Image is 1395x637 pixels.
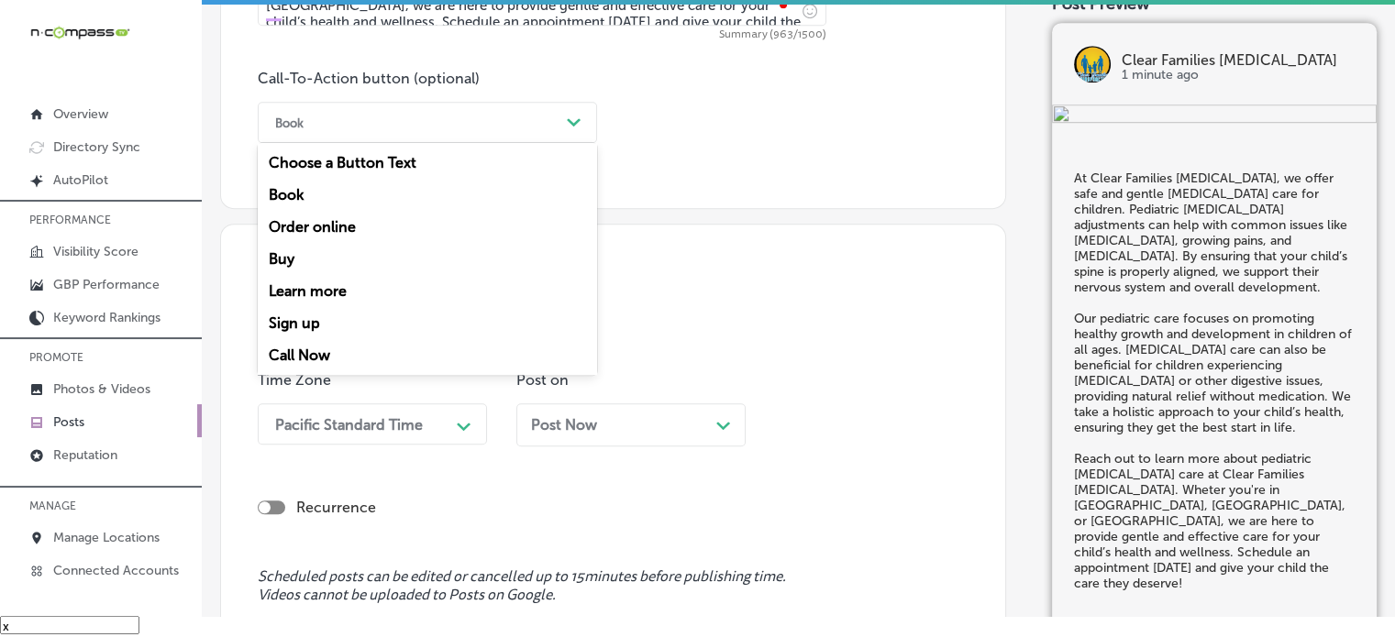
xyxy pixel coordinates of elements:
p: Posts [53,414,84,430]
span: Scheduled posts can be edited or cancelled up to 15 minutes before publishing time. Videos cannot... [258,568,969,603]
div: Learn more [258,275,597,307]
p: GBP Performance [53,277,160,292]
div: Order online [258,211,597,243]
div: Sign up [258,307,597,339]
div: Call Now [258,339,597,371]
p: Connected Accounts [53,563,179,578]
p: 1 minute ago [1122,68,1355,82]
p: Clear Families [MEDICAL_DATA] [1122,53,1355,68]
img: 660ab0bf-5cc7-4cb8-ba1c-48b5ae0f18e60NCTV_CLogo_TV_Black_-500x88.png [29,24,130,41]
img: logo [1074,46,1111,82]
p: Visibility Score [53,244,138,259]
img: bb27efb1-26ba-4121-8f50-78ed2f32d6ab [1052,104,1377,126]
label: Call-To-Action button (optional) [258,70,480,87]
div: Book [275,115,304,129]
span: Post Now [531,416,597,434]
p: Photos & Videos [53,381,150,397]
div: Buy [258,243,597,275]
label: Recurrence [296,499,376,516]
p: Overview [53,106,108,122]
p: Manage Locations [53,530,160,545]
h3: Publishing options [258,276,969,302]
p: AutoPilot [53,172,108,188]
p: Keyword Rankings [53,310,161,325]
p: Post on [516,371,746,389]
span: Summary (963/1500) [258,29,826,40]
div: Choose a Button Text [258,147,597,179]
div: Book [258,179,597,211]
h5: At Clear Families [MEDICAL_DATA], we offer safe and gentle [MEDICAL_DATA] care for children. Pedi... [1074,170,1355,591]
p: Time Zone [258,371,487,389]
div: Pacific Standard Time [275,415,423,433]
p: Reputation [53,447,117,463]
p: Directory Sync [53,139,140,155]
